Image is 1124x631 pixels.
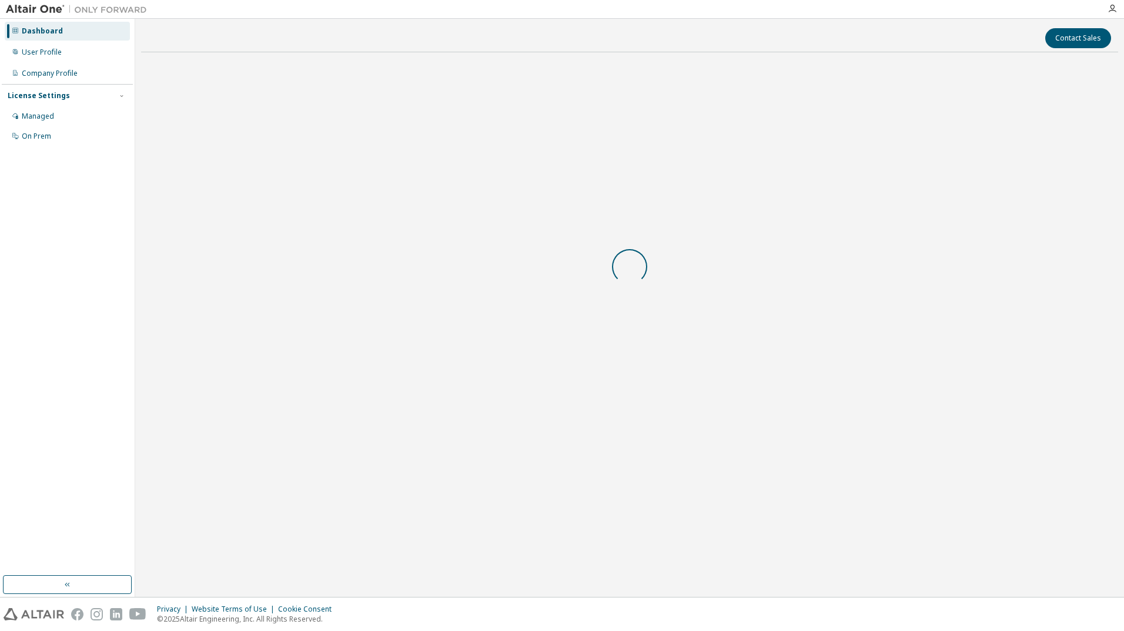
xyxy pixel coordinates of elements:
div: License Settings [8,91,70,100]
img: instagram.svg [91,608,103,620]
img: Altair One [6,4,153,15]
div: User Profile [22,48,62,57]
img: linkedin.svg [110,608,122,620]
button: Contact Sales [1045,28,1111,48]
img: altair_logo.svg [4,608,64,620]
div: Website Terms of Use [192,605,278,614]
div: Dashboard [22,26,63,36]
img: facebook.svg [71,608,83,620]
div: Cookie Consent [278,605,339,614]
div: On Prem [22,132,51,141]
div: Managed [22,112,54,121]
p: © 2025 Altair Engineering, Inc. All Rights Reserved. [157,614,339,624]
div: Privacy [157,605,192,614]
img: youtube.svg [129,608,146,620]
div: Company Profile [22,69,78,78]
